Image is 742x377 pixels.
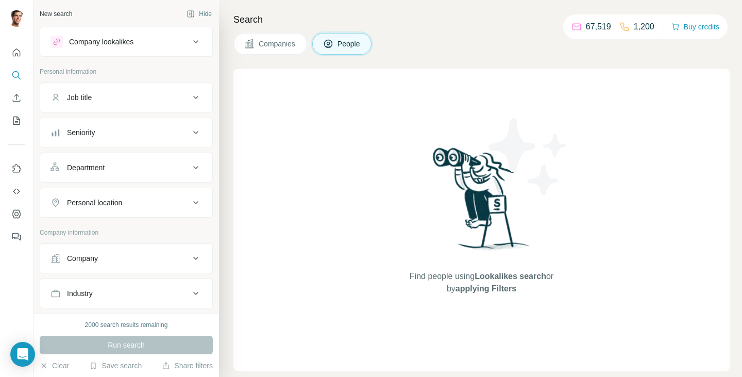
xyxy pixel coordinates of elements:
button: Company [40,246,212,271]
button: Feedback [8,227,25,246]
button: Buy credits [671,20,719,34]
div: 2000 search results remaining [85,320,168,330]
button: Department [40,155,212,180]
h4: Search [233,12,730,27]
button: Job title [40,85,212,110]
button: Quick start [8,43,25,62]
img: Surfe Illustration - Stars [482,110,575,203]
button: Industry [40,281,212,306]
div: Open Intercom Messenger [10,342,35,367]
div: Job title [67,92,92,103]
button: Dashboard [8,205,25,223]
span: Lookalikes search [475,272,546,281]
button: My lists [8,111,25,130]
div: Company lookalikes [69,37,133,47]
span: Companies [259,39,296,49]
p: Company information [40,228,213,237]
button: Use Surfe on LinkedIn [8,159,25,178]
p: Personal information [40,67,213,76]
img: Avatar [8,10,25,27]
div: Personal location [67,198,122,208]
button: Save search [89,360,142,371]
div: Industry [67,288,93,299]
div: Department [67,162,105,173]
button: Use Surfe API [8,182,25,201]
button: Clear [40,360,69,371]
span: applying Filters [456,284,516,293]
button: Company lookalikes [40,29,212,54]
img: Surfe Illustration - Woman searching with binoculars [428,145,535,260]
div: Company [67,253,98,264]
p: 1,200 [634,21,654,33]
div: New search [40,9,72,19]
button: Personal location [40,190,212,215]
button: Enrich CSV [8,89,25,107]
span: People [338,39,361,49]
button: Hide [179,6,219,22]
span: Find people using or by [399,270,564,295]
button: Seniority [40,120,212,145]
p: 67,519 [586,21,611,33]
button: Share filters [162,360,213,371]
button: Search [8,66,25,85]
div: Seniority [67,127,95,138]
